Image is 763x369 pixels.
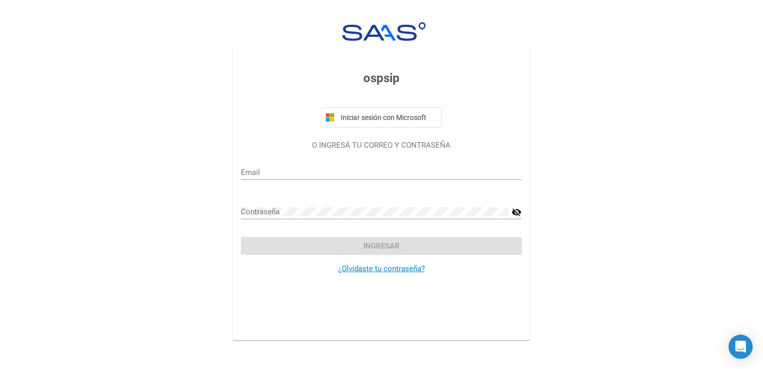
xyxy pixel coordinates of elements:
[338,264,425,273] a: ¿Olvidaste tu contraseña?
[321,107,442,128] button: Iniciar sesión con Microsoft
[729,335,753,359] div: Open Intercom Messenger
[363,241,400,251] span: Ingresar
[241,69,522,87] h3: ospsip
[241,140,522,151] p: O INGRESÁ TU CORREO Y CONTRASEÑA
[512,206,522,218] mat-icon: visibility_off
[339,113,437,121] span: Iniciar sesión con Microsoft
[241,237,522,255] button: Ingresar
